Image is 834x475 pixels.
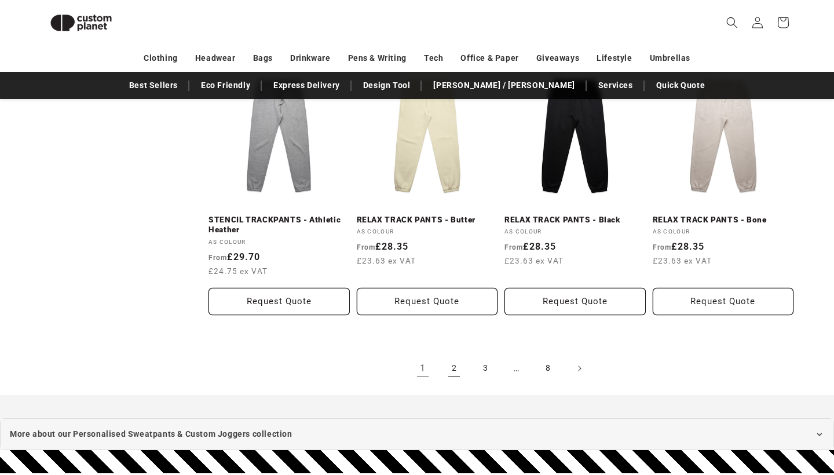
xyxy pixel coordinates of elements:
a: Quick Quote [650,75,711,96]
iframe: Chat Widget [776,419,834,475]
a: Lifestyle [597,48,632,68]
: Request Quote [209,288,350,315]
a: [PERSON_NAME] / [PERSON_NAME] [427,75,580,96]
a: Page 8 [535,356,561,381]
: Request Quote [504,288,646,315]
a: Page 3 [473,356,498,381]
span: More about our Personalised Sweatpants & Custom Joggers collection [10,427,292,441]
a: Express Delivery [268,75,346,96]
a: Page 1 [410,356,436,381]
a: Drinkware [290,48,330,68]
nav: Pagination [209,356,793,381]
img: Custom Planet [41,5,122,41]
span: … [504,356,529,381]
a: RELAX TRACK PANTS - Bone [653,215,794,225]
a: Office & Paper [460,48,518,68]
a: RELAX TRACK PANTS - Black [504,215,646,225]
a: Services [592,75,639,96]
: Request Quote [653,288,794,315]
a: Tech [424,48,443,68]
a: RELAX TRACK PANTS - Butter [357,215,498,225]
a: Best Sellers [123,75,184,96]
a: Page 2 [441,356,467,381]
: Request Quote [357,288,498,315]
summary: Search [719,10,745,35]
a: STENCIL TRACKPANTS - Athletic Heather [209,215,350,235]
a: Giveaways [536,48,579,68]
a: Next page [566,356,592,381]
a: Bags [253,48,273,68]
a: Clothing [144,48,178,68]
a: Headwear [195,48,236,68]
a: Design Tool [357,75,416,96]
a: Pens & Writing [348,48,407,68]
a: Umbrellas [650,48,690,68]
a: Eco Friendly [195,75,256,96]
